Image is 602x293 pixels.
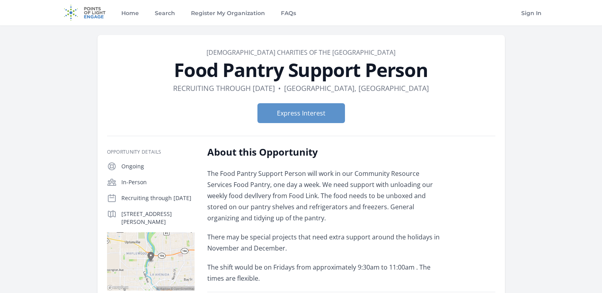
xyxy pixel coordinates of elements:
[207,146,440,158] h2: About this Opportunity
[173,83,275,94] dd: Recruiting through [DATE]
[207,262,440,284] p: The shift would be on Fridays from approximately 9:30am to 11:00am . The times are flexible.
[107,232,195,291] img: Map
[207,168,440,224] p: The Food Pantry Support Person will work in our Community Resource Services Food Pantry, one day ...
[284,83,429,94] dd: [GEOGRAPHIC_DATA], [GEOGRAPHIC_DATA]
[107,149,195,155] h3: Opportunity Details
[121,178,195,186] p: In-Person
[107,60,495,79] h1: Food Pantry Support Person
[207,48,395,57] a: [DEMOGRAPHIC_DATA] CHARITIES OF THE [GEOGRAPHIC_DATA]
[257,103,345,123] button: Express Interest
[121,194,195,202] p: Recruiting through [DATE]
[278,83,281,94] div: •
[207,231,440,254] p: There may be special projects that need extra support around the holidays in November and December.
[121,162,195,170] p: Ongoing
[121,210,195,226] p: [STREET_ADDRESS][PERSON_NAME]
